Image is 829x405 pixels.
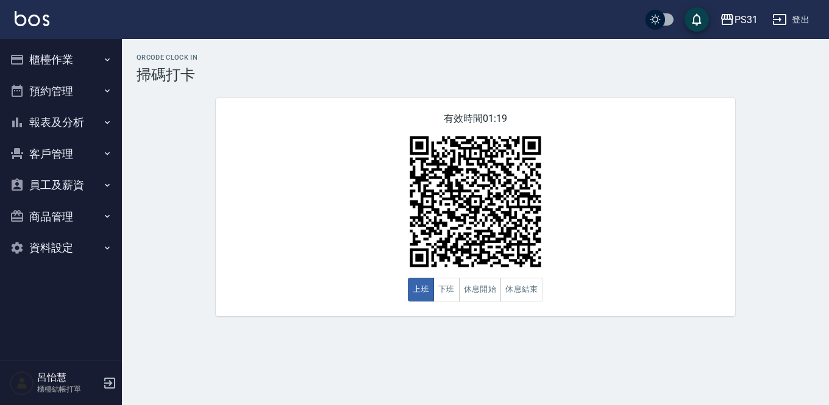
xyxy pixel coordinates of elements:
button: 下班 [433,278,460,301]
button: 上班 [408,278,434,301]
button: 資料設定 [5,232,117,264]
h3: 掃碼打卡 [137,66,814,83]
h2: QRcode Clock In [137,54,814,62]
button: 報表及分析 [5,107,117,138]
button: 預約管理 [5,76,117,107]
button: save [685,7,709,32]
p: 櫃檯結帳打單 [37,384,99,395]
button: 客戶管理 [5,138,117,170]
div: PS31 [735,12,758,27]
button: 員工及薪資 [5,169,117,201]
h5: 呂怡慧 [37,372,99,384]
button: 商品管理 [5,201,117,233]
button: 櫃檯作業 [5,44,117,76]
img: Logo [15,11,49,26]
button: 休息開始 [459,278,502,301]
img: Person [10,371,34,395]
div: 有效時間 01:19 [216,98,735,316]
button: PS31 [715,7,763,32]
button: 登出 [767,9,814,31]
button: 休息結束 [500,278,543,301]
